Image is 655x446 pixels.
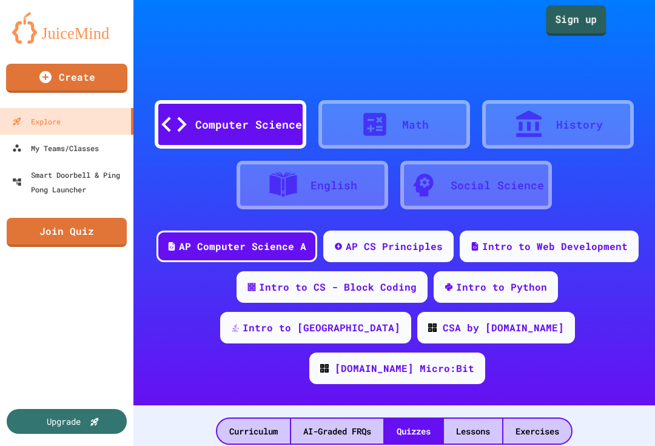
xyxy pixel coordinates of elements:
div: Lessons [444,419,502,444]
div: Intro to Python [456,280,547,294]
div: Explore [12,114,61,129]
div: English [311,177,357,194]
div: AI-Graded FRQs [291,419,383,444]
div: [DOMAIN_NAME] Micro:Bit [335,361,474,376]
div: CSA by [DOMAIN_NAME] [443,320,564,335]
div: Quizzes [385,419,443,444]
div: My Teams/Classes [12,141,99,155]
a: Join Quiz [7,218,127,247]
img: CODE_logo_RGB.png [428,323,437,332]
div: Exercises [503,419,571,444]
div: Intro to [GEOGRAPHIC_DATA] [243,320,400,335]
img: logo-orange.svg [12,12,121,44]
img: CODE_logo_RGB.png [320,364,329,373]
div: Intro to Web Development [482,239,628,254]
a: Create [6,64,127,93]
div: Curriculum [217,419,290,444]
div: History [556,117,603,133]
div: Math [402,117,429,133]
div: Upgrade [47,415,81,428]
div: AP Computer Science A [179,239,306,254]
div: Smart Doorbell & Ping Pong Launcher [12,167,129,197]
a: Sign up [546,5,606,36]
div: Social Science [451,177,544,194]
div: AP CS Principles [346,239,443,254]
div: Intro to CS - Block Coding [259,280,417,294]
div: Computer Science [195,117,302,133]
